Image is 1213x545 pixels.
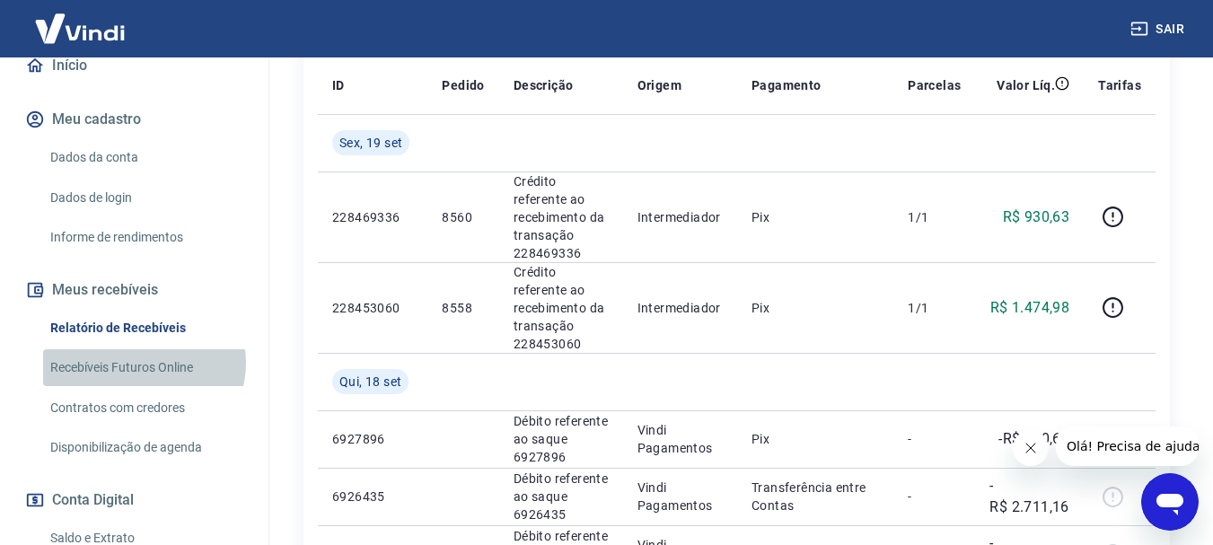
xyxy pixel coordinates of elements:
[514,172,609,262] p: Crédito referente ao recebimento da transação 228469336
[332,488,413,505] p: 6926435
[442,76,484,94] p: Pedido
[22,480,247,520] button: Conta Digital
[752,208,879,226] p: Pix
[1127,13,1191,46] button: Sair
[514,76,574,94] p: Descrição
[43,219,247,256] a: Informe de rendimentos
[1098,76,1141,94] p: Tarifas
[442,299,484,317] p: 8558
[43,180,247,216] a: Dados de login
[1056,426,1199,466] iframe: Mensagem da empresa
[752,299,879,317] p: Pix
[908,299,961,317] p: 1/1
[637,299,723,317] p: Intermediador
[332,430,413,448] p: 6927896
[514,263,609,353] p: Crédito referente ao recebimento da transação 228453060
[339,373,401,391] span: Qui, 18 set
[339,134,402,152] span: Sex, 19 set
[637,479,723,514] p: Vindi Pagamentos
[637,421,723,457] p: Vindi Pagamentos
[332,208,413,226] p: 228469336
[514,412,609,466] p: Débito referente ao saque 6927896
[43,349,247,386] a: Recebíveis Futuros Online
[637,76,681,94] p: Origem
[22,46,247,85] a: Início
[1003,207,1070,228] p: R$ 930,63
[22,100,247,139] button: Meu cadastro
[752,479,879,514] p: Transferência entre Contas
[11,13,151,27] span: Olá! Precisa de ajuda?
[637,208,723,226] p: Intermediador
[752,430,879,448] p: Pix
[43,139,247,176] a: Dados da conta
[990,297,1069,319] p: R$ 1.474,98
[997,76,1055,94] p: Valor Líq.
[908,76,961,94] p: Parcelas
[332,299,413,317] p: 228453060
[332,76,345,94] p: ID
[989,475,1069,518] p: -R$ 2.711,16
[22,270,247,310] button: Meus recebíveis
[908,488,961,505] p: -
[998,428,1069,450] p: -R$ 930,63
[908,208,961,226] p: 1/1
[1013,430,1049,466] iframe: Fechar mensagem
[43,310,247,347] a: Relatório de Recebíveis
[43,390,247,426] a: Contratos com credores
[514,470,609,523] p: Débito referente ao saque 6926435
[442,208,484,226] p: 8560
[908,430,961,448] p: -
[1141,473,1199,531] iframe: Botão para abrir a janela de mensagens
[22,1,138,56] img: Vindi
[43,429,247,466] a: Disponibilização de agenda
[752,76,822,94] p: Pagamento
